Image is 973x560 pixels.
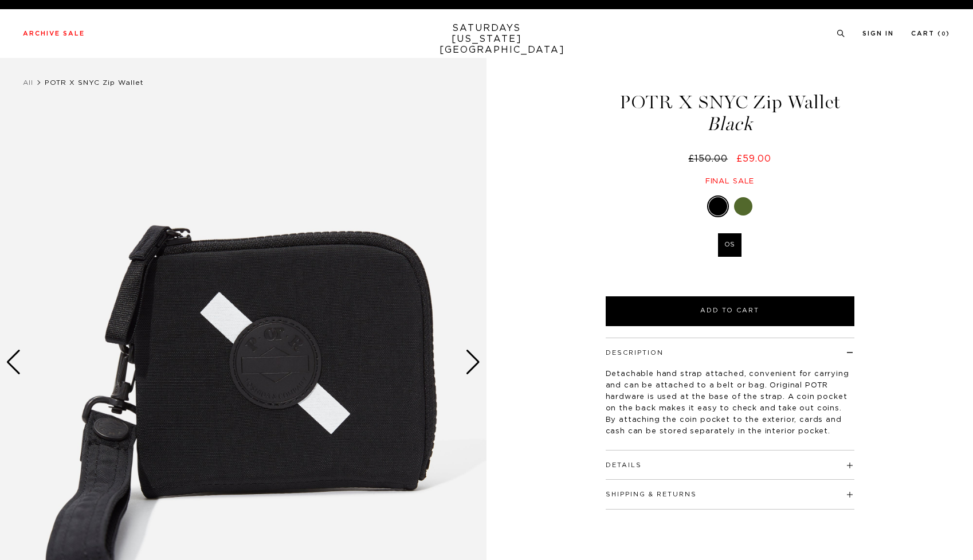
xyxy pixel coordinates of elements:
a: Cart (0) [911,30,950,37]
a: Sign In [862,30,894,37]
div: Final sale [604,177,856,186]
span: POTR X SNYC Zip Wallet [45,79,144,86]
a: Archive Sale [23,30,85,37]
small: 0 [941,32,946,37]
p: Detachable hand strap attached, convenient for carrying and can be attached to a belt or bag. Ori... [606,369,854,437]
div: Previous slide [6,350,21,375]
span: £59.00 [736,154,771,163]
a: All [23,79,33,86]
button: Add to Cart [606,296,854,326]
span: Black [604,115,856,134]
button: Description [606,350,664,356]
label: OS [718,233,741,257]
button: Shipping & Returns [606,491,697,498]
del: £150.00 [688,154,732,163]
a: SATURDAYS[US_STATE][GEOGRAPHIC_DATA] [440,23,534,56]
button: Details [606,462,642,468]
h1: POTR X SNYC Zip Wallet [604,93,856,134]
div: Next slide [465,350,481,375]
